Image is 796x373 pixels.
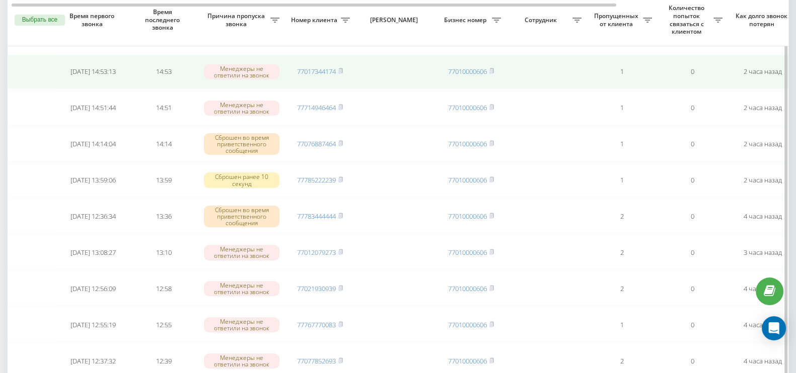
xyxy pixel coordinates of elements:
[58,163,128,198] td: [DATE] 13:59:06
[58,199,128,233] td: [DATE] 12:36:34
[15,15,65,26] button: Выбрать все
[587,199,657,233] td: 2
[128,91,199,125] td: 14:51
[297,248,336,257] a: 77012079273
[297,139,336,148] a: 77076887464
[128,235,199,269] td: 13:10
[448,248,487,257] a: 77010000606
[448,356,487,365] a: 77010000606
[587,163,657,198] td: 1
[297,320,336,329] a: 77767770083
[587,127,657,161] td: 1
[128,199,199,233] td: 13:36
[297,356,336,365] a: 77077852693
[58,55,128,89] td: [DATE] 14:53:13
[587,308,657,342] td: 1
[662,4,713,35] span: Количество попыток связаться с клиентом
[657,235,728,269] td: 0
[448,103,487,112] a: 77010000606
[136,8,191,32] span: Время последнего звонка
[448,212,487,221] a: 77010000606
[128,308,199,342] td: 12:55
[297,67,336,76] a: 77017344174
[290,16,341,24] span: Номер клиента
[511,16,572,24] span: Сотрудник
[364,16,427,24] span: [PERSON_NAME]
[204,245,279,260] div: Менеджеры не ответили на звонок
[657,163,728,198] td: 0
[204,317,279,332] div: Менеджеры не ответили на звонок
[66,12,120,28] span: Время первого звонка
[297,212,336,221] a: 77783444444
[592,12,643,28] span: Пропущенных от клиента
[204,172,279,188] div: Сброшен ранее 10 секунд
[448,67,487,76] a: 77010000606
[657,271,728,306] td: 0
[441,16,492,24] span: Бизнес номер
[448,175,487,184] a: 77010000606
[657,199,728,233] td: 0
[736,12,790,28] span: Как долго звонок потерян
[204,101,279,116] div: Менеджеры не ответили на звонок
[58,91,128,125] td: [DATE] 14:51:44
[58,271,128,306] td: [DATE] 12:56:09
[297,103,336,112] a: 77714946464
[448,320,487,329] a: 77010000606
[657,308,728,342] td: 0
[58,127,128,161] td: [DATE] 14:14:04
[657,55,728,89] td: 0
[657,91,728,125] td: 0
[58,235,128,269] td: [DATE] 13:08:27
[204,133,279,155] div: Сброшен во время приветственного сообщения
[587,55,657,89] td: 1
[587,235,657,269] td: 2
[204,12,270,28] span: Причина пропуска звонка
[762,316,786,340] div: Open Intercom Messenger
[58,308,128,342] td: [DATE] 12:55:19
[128,55,199,89] td: 14:53
[204,206,279,228] div: Сброшен во время приветственного сообщения
[587,271,657,306] td: 2
[587,91,657,125] td: 1
[204,353,279,368] div: Менеджеры не ответили на звонок
[297,175,336,184] a: 77785222239
[128,127,199,161] td: 14:14
[297,284,336,293] a: 77021930939
[204,64,279,79] div: Менеджеры не ответили на звонок
[448,139,487,148] a: 77010000606
[657,127,728,161] td: 0
[128,163,199,198] td: 13:59
[204,281,279,296] div: Менеджеры не ответили на звонок
[448,284,487,293] a: 77010000606
[128,271,199,306] td: 12:58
